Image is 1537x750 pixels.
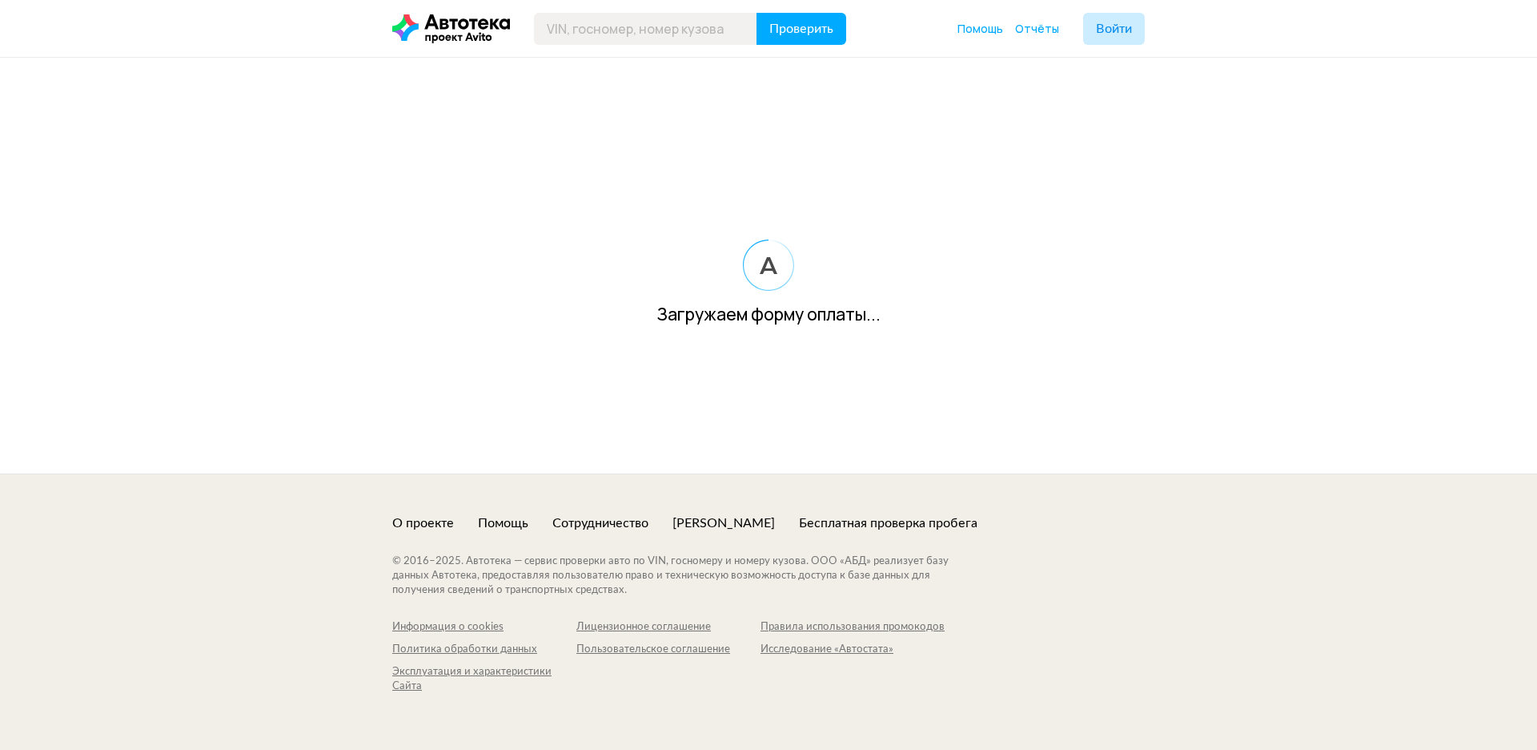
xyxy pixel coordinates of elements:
[392,620,576,635] a: Информация о cookies
[760,620,945,635] a: Правила использования промокодов
[769,22,833,35] span: Проверить
[576,620,760,635] a: Лицензионное соглашение
[1015,21,1059,36] span: Отчёты
[552,514,648,532] a: Сотрудничество
[392,643,576,657] a: Политика обработки данных
[392,665,576,694] a: Эксплуатация и характеристики Сайта
[576,643,760,657] a: Пользовательское соглашение
[392,307,1145,321] div: Загружаем форму оплаты...
[392,554,981,598] div: © 2016– 2025 . Автотека — сервис проверки авто по VIN, госномеру и номеру кузова. ООО «АБД» реали...
[799,514,977,532] a: Бесплатная проверка пробега
[957,21,1003,37] a: Помощь
[478,514,528,532] a: Помощь
[957,21,1003,36] span: Помощь
[1096,22,1132,35] span: Войти
[1083,13,1145,45] button: Войти
[1015,21,1059,37] a: Отчёты
[760,643,945,657] a: Исследование «Автостата»
[756,13,846,45] button: Проверить
[392,514,454,532] a: О проекте
[672,514,775,532] a: [PERSON_NAME]
[534,13,757,45] input: VIN, госномер, номер кузова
